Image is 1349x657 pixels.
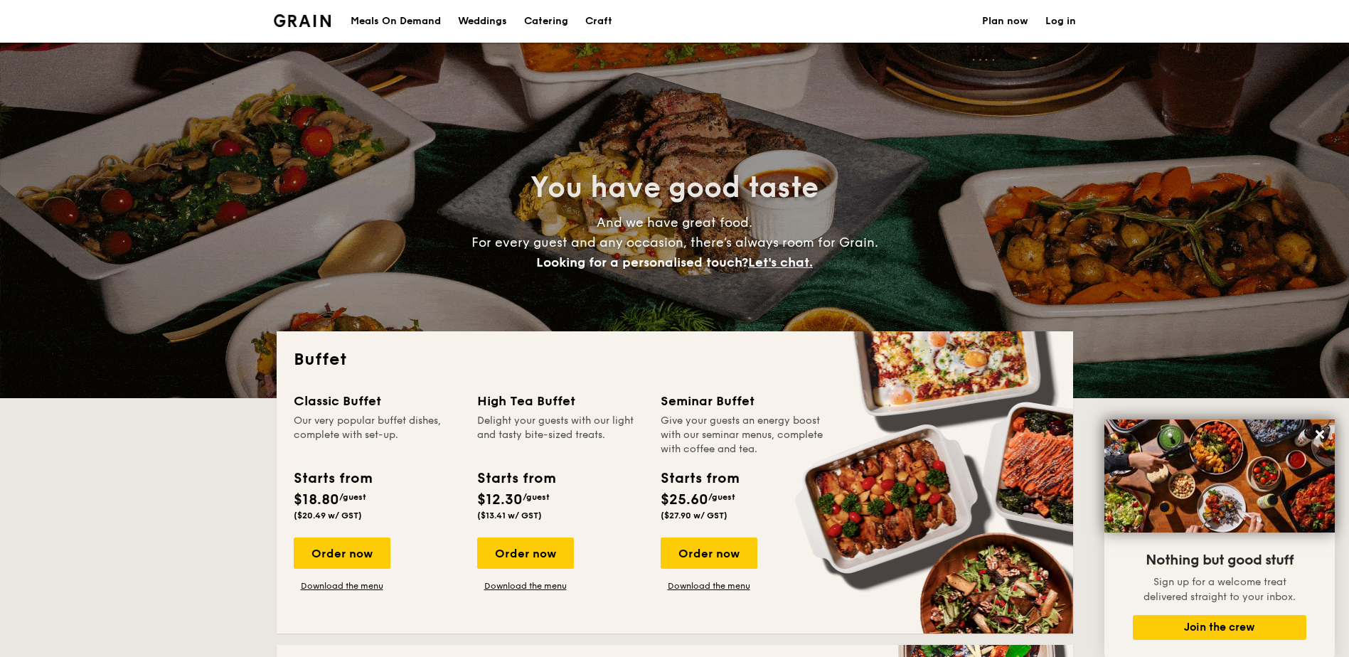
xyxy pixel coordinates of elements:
span: ($13.41 w/ GST) [477,511,542,520]
span: And we have great food. For every guest and any occasion, there’s always room for Grain. [471,215,878,270]
div: Give your guests an energy boost with our seminar menus, complete with coffee and tea. [661,414,827,456]
div: Order now [294,538,390,569]
div: High Tea Buffet [477,391,644,411]
h2: Buffet [294,348,1056,371]
a: Download the menu [294,580,390,592]
span: Sign up for a welcome treat delivered straight to your inbox. [1143,576,1296,603]
div: Starts from [661,468,738,489]
span: ($20.49 w/ GST) [294,511,362,520]
div: Classic Buffet [294,391,460,411]
div: Order now [661,538,757,569]
span: You have good taste [530,171,819,205]
a: Logotype [274,14,331,27]
a: Download the menu [661,580,757,592]
div: Delight your guests with our light and tasty bite-sized treats. [477,414,644,456]
img: DSC07876-Edit02-Large.jpeg [1104,420,1335,533]
div: Seminar Buffet [661,391,827,411]
div: Order now [477,538,574,569]
span: $12.30 [477,491,523,508]
span: $18.80 [294,491,339,508]
span: /guest [339,492,366,502]
div: Starts from [294,468,371,489]
img: Grain [274,14,331,27]
div: Starts from [477,468,555,489]
button: Close [1308,423,1331,446]
button: Join the crew [1133,615,1306,640]
span: ($27.90 w/ GST) [661,511,727,520]
a: Download the menu [477,580,574,592]
div: Our very popular buffet dishes, complete with set-up. [294,414,460,456]
span: /guest [523,492,550,502]
span: Let's chat. [748,255,813,270]
span: Nothing but good stuff [1146,552,1294,569]
span: Looking for a personalised touch? [536,255,748,270]
span: /guest [708,492,735,502]
span: $25.60 [661,491,708,508]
